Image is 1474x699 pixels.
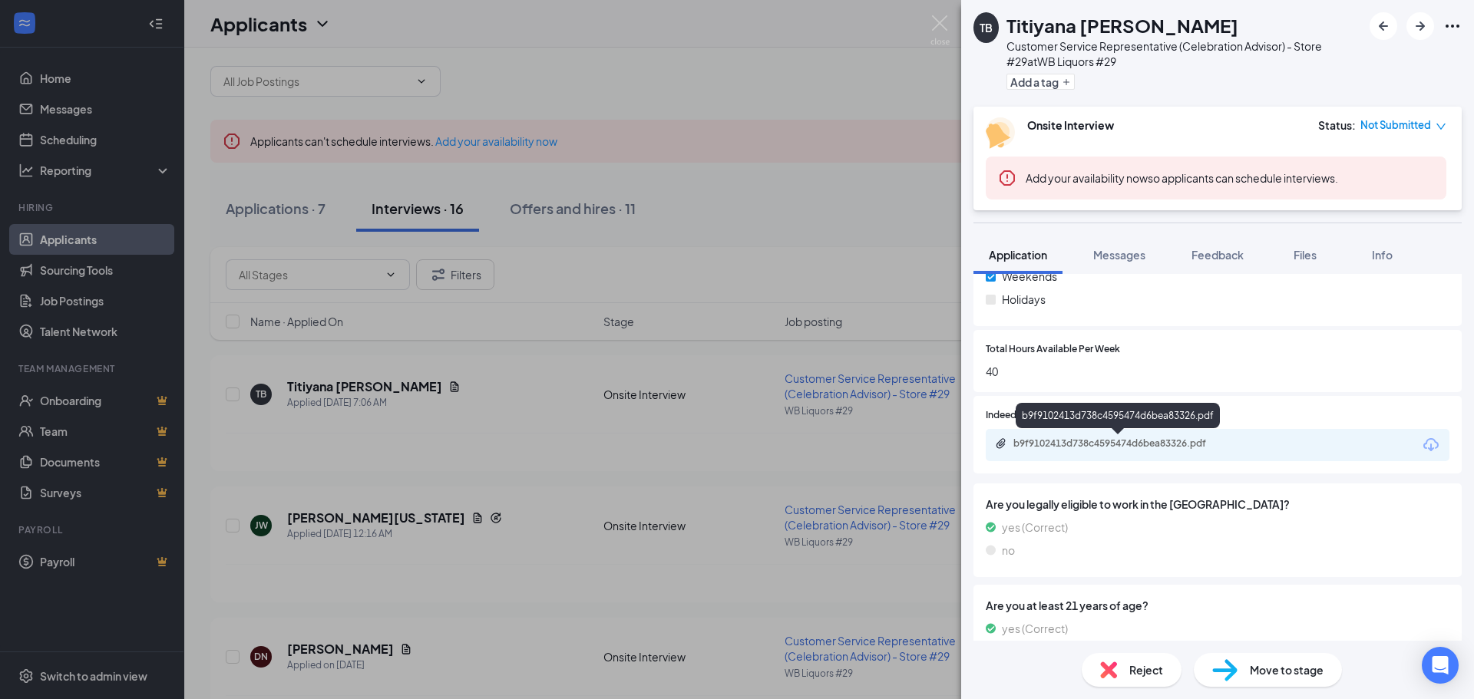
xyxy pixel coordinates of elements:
span: Holidays [1002,291,1046,308]
b: Onsite Interview [1027,118,1114,132]
a: Paperclipb9f9102413d738c4595474d6bea83326.pdf [995,437,1244,452]
span: yes (Correct) [1002,519,1068,536]
div: Customer Service Representative (Celebration Advisor) - Store #29 at WB Liquors #29 [1006,38,1362,69]
svg: Download [1422,436,1440,454]
span: so applicants can schedule interviews. [1026,171,1338,185]
span: Reject [1129,661,1163,678]
button: ArrowRight [1406,12,1434,40]
svg: Error [998,169,1016,187]
svg: ArrowLeftNew [1374,17,1393,35]
button: ArrowLeftNew [1370,12,1397,40]
span: Total Hours Available Per Week [986,342,1120,357]
span: yes (Correct) [1002,620,1068,637]
span: no [1002,542,1015,559]
svg: Ellipses [1443,17,1462,35]
div: b9f9102413d738c4595474d6bea83326.pdf [1013,437,1228,450]
div: Status : [1318,117,1356,133]
span: Application [989,248,1047,262]
span: Not Submitted [1360,117,1431,133]
span: Messages [1093,248,1145,262]
svg: Paperclip [995,437,1007,450]
span: Info [1372,248,1393,262]
span: Files [1294,248,1317,262]
span: down [1436,121,1446,132]
span: Are you legally eligible to work in the [GEOGRAPHIC_DATA]? [986,496,1449,513]
div: b9f9102413d738c4595474d6bea83326.pdf [1016,403,1220,428]
svg: ArrowRight [1411,17,1429,35]
span: Indeed Resume [986,408,1053,423]
div: TB [980,20,993,35]
button: PlusAdd a tag [1006,74,1075,90]
div: Open Intercom Messenger [1422,647,1459,684]
h1: Titiyana [PERSON_NAME] [1006,12,1238,38]
svg: Plus [1062,77,1071,87]
span: Weekends [1002,268,1057,285]
span: 40 [986,363,1449,380]
span: Are you at least 21 years of age? [986,597,1449,614]
span: Feedback [1191,248,1244,262]
button: Add your availability now [1026,170,1148,186]
span: Move to stage [1250,661,1324,678]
